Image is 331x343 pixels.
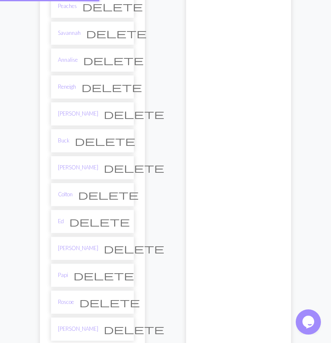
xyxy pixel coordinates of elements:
[78,189,139,201] span: delete
[58,137,69,145] a: Buck
[86,27,147,39] span: delete
[78,52,149,68] button: Delete chart
[79,296,140,308] span: delete
[64,214,135,230] button: Delete chart
[104,243,164,254] span: delete
[98,321,170,337] button: Delete chart
[83,54,144,66] span: delete
[58,244,98,252] a: [PERSON_NAME]
[296,309,323,335] iframe: chat widget
[74,294,145,310] button: Delete chart
[104,162,164,174] span: delete
[68,267,139,283] button: Delete chart
[69,216,130,227] span: delete
[58,190,73,198] a: Colton
[104,108,164,120] span: delete
[75,135,135,147] span: delete
[58,56,78,64] a: Annalise
[58,2,77,10] a: Peaches
[58,271,68,279] a: Papi
[81,81,142,93] span: delete
[82,0,143,12] span: delete
[98,240,170,256] button: Delete chart
[58,29,81,37] a: Savannah
[58,164,98,171] a: [PERSON_NAME]
[58,83,76,91] a: Reneigh
[58,325,98,333] a: [PERSON_NAME]
[73,187,144,203] button: Delete chart
[81,25,152,41] button: Delete chart
[98,106,170,122] button: Delete chart
[58,217,64,225] a: Ed
[104,323,164,335] span: delete
[58,110,98,118] a: [PERSON_NAME]
[58,298,74,306] a: Roscoe
[74,269,134,281] span: delete
[69,133,141,149] button: Delete chart
[98,160,170,176] button: Delete chart
[76,79,147,95] button: Delete chart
